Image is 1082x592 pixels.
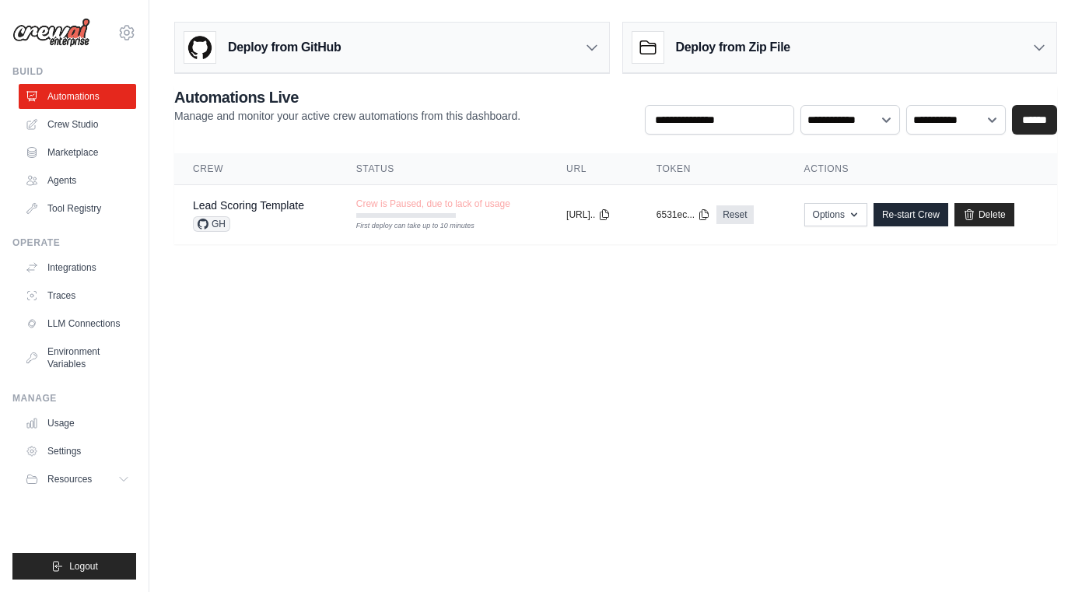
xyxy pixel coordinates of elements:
[804,203,867,226] button: Options
[19,255,136,280] a: Integrations
[174,86,520,108] h2: Automations Live
[47,473,92,485] span: Resources
[356,221,456,232] div: First deploy can take up to 10 minutes
[174,108,520,124] p: Manage and monitor your active crew automations from this dashboard.
[19,467,136,492] button: Resources
[193,199,304,212] a: Lead Scoring Template
[356,198,510,210] span: Crew is Paused, due to lack of usage
[174,153,338,185] th: Crew
[19,283,136,308] a: Traces
[228,38,341,57] h3: Deploy from GitHub
[716,205,753,224] a: Reset
[657,208,710,221] button: 6531ec...
[338,153,548,185] th: Status
[19,140,136,165] a: Marketplace
[193,216,230,232] span: GH
[19,112,136,137] a: Crew Studio
[69,560,98,573] span: Logout
[12,65,136,78] div: Build
[19,196,136,221] a: Tool Registry
[184,32,215,63] img: GitHub Logo
[19,439,136,464] a: Settings
[548,153,638,185] th: URL
[638,153,786,185] th: Token
[12,553,136,580] button: Logout
[12,236,136,249] div: Operate
[786,153,1057,185] th: Actions
[19,168,136,193] a: Agents
[676,38,790,57] h3: Deploy from Zip File
[19,339,136,377] a: Environment Variables
[19,311,136,336] a: LLM Connections
[12,18,90,47] img: Logo
[874,203,948,226] a: Re-start Crew
[954,203,1014,226] a: Delete
[19,411,136,436] a: Usage
[19,84,136,109] a: Automations
[12,392,136,405] div: Manage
